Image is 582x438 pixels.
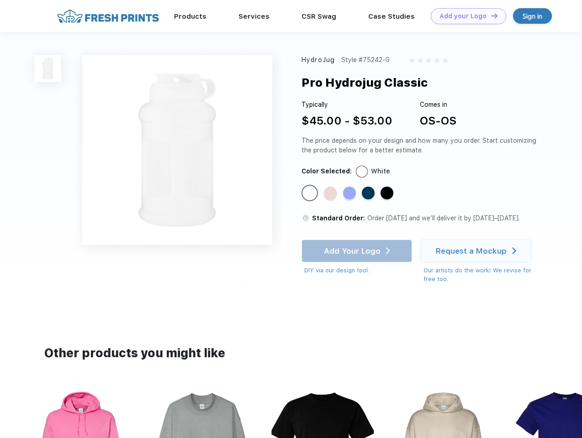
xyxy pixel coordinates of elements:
img: gray_star.svg [409,57,414,63]
div: Style #75242-G [341,55,390,65]
div: Request a Mockup [436,246,507,255]
div: $45.00 - $53.00 [302,113,392,129]
img: gray_star.svg [426,57,431,63]
a: Sign in [513,8,552,24]
img: gray_star.svg [434,57,439,63]
img: white arrow [512,247,516,254]
div: OS-OS [420,113,456,129]
span: Standard Order: [312,214,365,222]
div: HydroJug [302,55,335,65]
img: gray_star.svg [443,57,448,63]
div: White [303,187,316,199]
div: Black [381,187,393,199]
a: Products [174,12,206,21]
div: Comes in [420,100,456,109]
div: Other products you might like [44,344,537,362]
img: func=resize&h=100 [34,55,61,82]
div: Add your Logo [439,12,487,20]
div: Typically [302,100,392,109]
div: Hyper Blue [343,187,356,199]
img: standard order [302,214,310,222]
div: Pro Hydrojug Classic [302,74,428,91]
img: DT [491,13,497,18]
div: Pink Sand [324,187,337,199]
img: gray_star.svg [418,57,423,63]
div: The price depends on your design and how many you order. Start customizing the product below for ... [302,136,540,155]
div: Sign in [523,11,542,21]
div: White [371,167,390,176]
div: DIY via our design tool. [304,266,412,275]
div: Color Selected: [302,167,352,176]
span: Order [DATE] and we’ll deliver it by [DATE]–[DATE]. [367,214,520,222]
img: func=resize&h=640 [82,55,272,245]
div: Our artists do the work! We revise for free too. [423,266,540,284]
img: fo%20logo%202.webp [54,8,162,24]
div: Navy [362,187,375,199]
